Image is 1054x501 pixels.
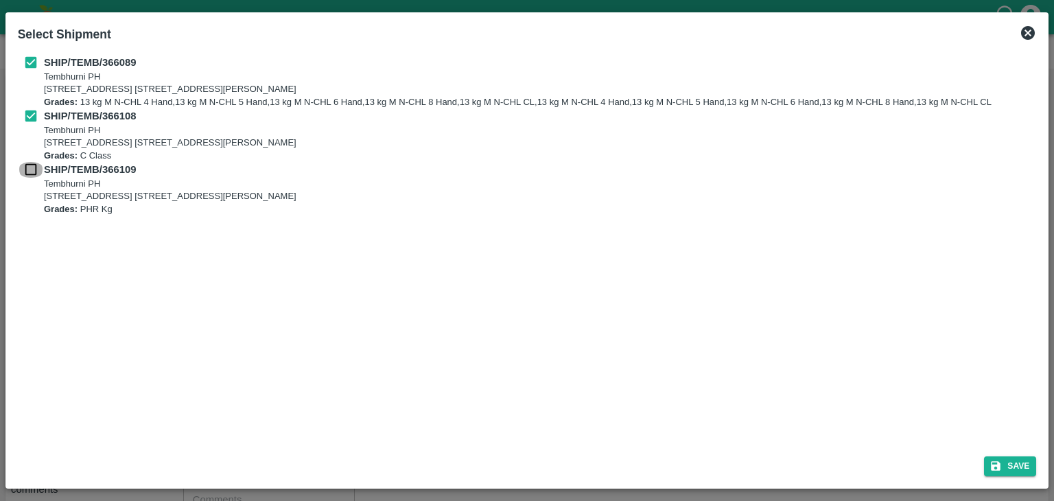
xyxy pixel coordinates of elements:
p: Tembhurni PH [44,71,992,84]
b: SHIP/TEMB/366089 [44,57,136,68]
p: 13 kg M N-CHL 4 Hand,13 kg M N-CHL 5 Hand,13 kg M N-CHL 6 Hand,13 kg M N-CHL 8 Hand,13 kg M N-CHL... [44,96,992,109]
p: [STREET_ADDRESS] [STREET_ADDRESS][PERSON_NAME] [44,83,992,96]
p: PHR Kg [44,203,296,216]
p: [STREET_ADDRESS] [STREET_ADDRESS][PERSON_NAME] [44,190,296,203]
p: [STREET_ADDRESS] [STREET_ADDRESS][PERSON_NAME] [44,137,296,150]
b: Grades: [44,150,78,161]
b: Grades: [44,97,78,107]
p: Tembhurni PH [44,178,296,191]
b: Grades: [44,204,78,214]
b: SHIP/TEMB/366109 [44,164,136,175]
p: Tembhurni PH [44,124,296,137]
button: Save [984,456,1036,476]
b: SHIP/TEMB/366108 [44,110,136,121]
p: C Class [44,150,296,163]
b: Select Shipment [18,27,111,41]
